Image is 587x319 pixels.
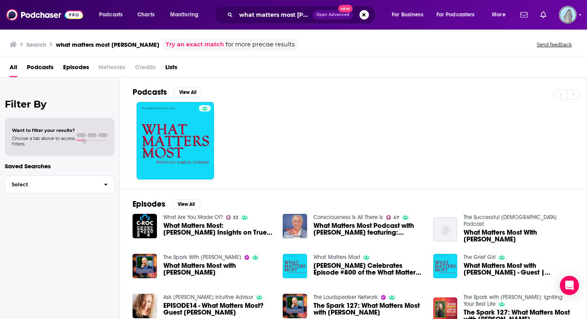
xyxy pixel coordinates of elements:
span: What Matters Most with [PERSON_NAME] - Guest | [PERSON_NAME] [464,262,574,276]
img: The Spark 127: What Matters Most with Paul Samuel Dolman [283,294,307,318]
span: Charts [137,9,155,20]
a: The Grief Girl [464,254,496,261]
a: Ask Dr. Lynn Intuitive Advisor [163,294,253,301]
a: The Loudspeaker Network [313,294,378,301]
a: Consciousness Is All There Is [313,214,383,221]
span: Want to filter your results? [12,128,75,133]
span: What Matters Most with [PERSON_NAME] [163,262,274,276]
button: Select [5,175,115,193]
button: open menu [165,8,209,21]
span: What Matters Most Podcast with [PERSON_NAME] featuring: [PERSON_NAME] [313,222,424,236]
a: EpisodesView All [133,199,200,209]
p: Saved Searches [5,162,115,170]
span: Choose a tab above to access filters. [12,136,75,147]
a: What Matters Most with Paul Samuel Dolman [163,262,274,276]
a: Episodes [63,61,89,77]
a: Charts [132,8,159,21]
span: 47 [393,216,399,219]
span: What Matters Most With [PERSON_NAME] [464,229,574,243]
img: What Matters Most with Paul Dolman - Guest | Kristi Hugstad [433,254,458,278]
span: What Matters Most: [PERSON_NAME] Insights on True Happiness and Purpose [163,222,274,236]
img: What Matters Most With Paul Samuel Dolman [433,217,458,242]
a: PodcastsView All [133,87,202,97]
a: 33 [226,215,239,220]
img: What Matters Most: Paul Dolman’s Insights on True Happiness and Purpose [133,214,157,238]
span: Logged in as FlatironBooks [559,6,577,24]
span: [PERSON_NAME] Celebrates Episode #800 of the What Matters Most Podcast [313,262,424,276]
img: EPISODE14 - What Matters Most? Guest Paul Samuel Dolman [133,294,157,318]
h2: Filter By [5,98,115,110]
input: Search podcasts, credits, & more... [236,8,313,21]
span: More [492,9,506,20]
span: Networks [99,61,125,77]
a: The Spark 127: What Matters Most with Paul Samuel Dolman [313,302,424,316]
a: Lists [165,61,177,77]
button: open menu [386,8,433,21]
button: open menu [486,8,516,21]
a: The Spark With Stephanie James [163,254,241,261]
h3: what matters most [PERSON_NAME] [56,41,159,48]
a: 47 [386,215,399,220]
img: What Matters Most Podcast with Paul Samuel Dolman featuring: Dr. Tony Nader [283,214,307,238]
span: Credits [135,61,156,77]
a: Show notifications dropdown [537,8,549,22]
a: EPISODE14 - What Matters Most? Guest Paul Samuel Dolman [163,302,274,316]
a: All [10,61,17,77]
h2: Episodes [133,199,165,209]
button: open menu [431,8,486,21]
a: What Are You Made Of? [163,214,223,221]
a: What Matters Most With Paul Samuel Dolman [464,229,574,243]
h3: Search [26,41,46,48]
span: For Podcasters [436,9,475,20]
span: for more precise results [226,40,295,49]
span: New [338,5,353,12]
a: Paul Samuel Dolman Celebrates Episode #800 of the What Matters Most Podcast [313,262,424,276]
button: View All [172,199,200,209]
a: Show notifications dropdown [517,8,531,22]
button: Send feedback [534,41,574,48]
button: View All [173,88,202,97]
button: Show profile menu [559,6,577,24]
span: The Spark 127: What Matters Most with [PERSON_NAME] [313,302,424,316]
div: Search podcasts, credits, & more... [222,6,383,24]
span: Select [5,182,97,187]
span: For Business [392,9,423,20]
span: Open Advanced [316,13,349,17]
a: What Matters Most: Paul Dolman’s Insights on True Happiness and Purpose [163,222,274,236]
img: Paul Samuel Dolman Celebrates Episode #800 of the What Matters Most Podcast [283,254,307,278]
img: User Profile [559,6,577,24]
img: Podchaser - Follow, Share and Rate Podcasts [6,7,83,22]
a: What Matters Most Podcast with Paul Samuel Dolman featuring: Dr. Tony Nader [313,222,424,236]
a: The Successful Male Podcast [464,214,557,227]
a: What Matters Most [313,254,360,261]
a: The Spark with Stephanie James: Igniting Your Best Life [464,294,563,307]
a: What Matters Most with Paul Dolman - Guest | Kristi Hugstad [464,262,574,276]
a: Podcasts [27,61,54,77]
h2: Podcasts [133,87,167,97]
button: open menu [93,8,133,21]
a: Try an exact match [166,40,224,49]
span: Podcasts [99,9,123,20]
span: 33 [233,216,238,219]
button: Open AdvancedNew [313,10,353,20]
span: EPISODE14 - What Matters Most? Guest [PERSON_NAME] [163,302,274,316]
div: Open Intercom Messenger [560,276,579,295]
span: Monitoring [170,9,198,20]
img: What Matters Most with Paul Samuel Dolman [133,254,157,278]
